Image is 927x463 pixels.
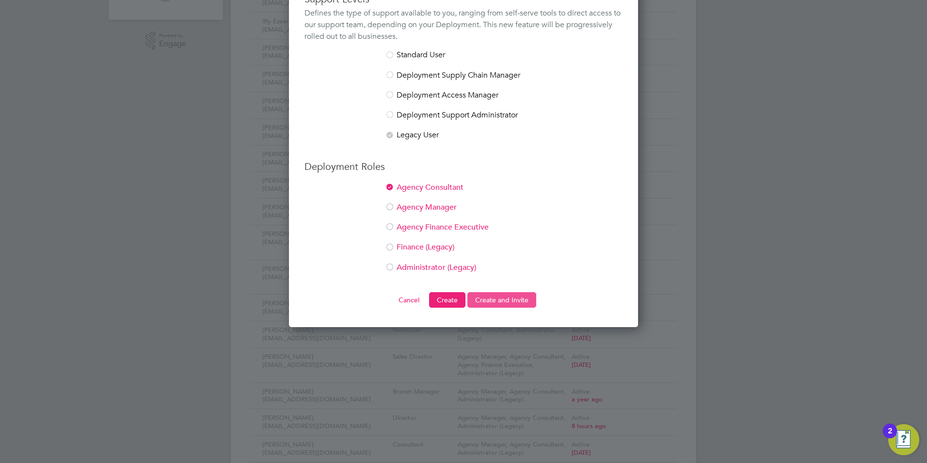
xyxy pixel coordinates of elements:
[304,110,623,130] li: Deployment Support Administrator
[304,263,623,282] li: Administrator (Legacy)
[391,292,427,308] button: Cancel
[304,182,623,202] li: Agency Consultant
[304,160,623,173] h3: Deployment Roles
[304,222,623,242] li: Agency Finance Executive
[304,70,623,90] li: Deployment Supply Chain Manager
[304,50,623,70] li: Standard User
[888,424,919,455] button: Open Resource Center, 2 new notifications
[304,130,623,140] li: Legacy User
[304,202,623,222] li: Agency Manager
[467,292,536,308] button: Create and Invite
[304,242,623,262] li: Finance (Legacy)
[304,90,623,110] li: Deployment Access Manager
[429,292,465,308] button: Create
[304,7,623,42] div: Defines the type of support available to you, ranging from self-serve tools to direct access to o...
[888,431,892,444] div: 2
